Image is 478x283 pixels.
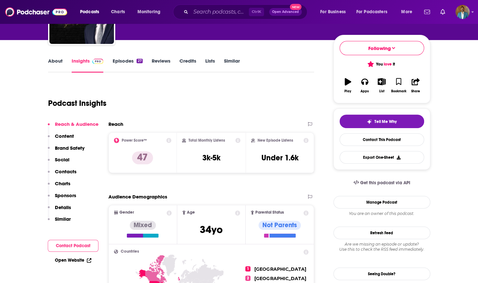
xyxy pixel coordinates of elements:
span: New [290,4,301,10]
div: Search podcasts, credits, & more... [179,5,313,19]
button: Following [340,41,424,55]
h2: Reach [108,121,123,127]
div: List [379,89,384,93]
button: Reach & Audience [48,121,98,133]
a: Show notifications dropdown [438,6,448,17]
a: Similar [224,58,240,73]
button: Refresh Feed [333,227,430,239]
div: 27 [137,59,142,63]
a: About [48,58,63,73]
span: Gender [119,210,134,215]
div: Bookmark [391,89,406,93]
span: Tell Me Why [374,119,397,124]
a: Get this podcast via API [348,175,415,191]
p: Content [55,133,74,139]
h3: 3k-5k [202,153,220,163]
button: Brand Safety [48,145,85,157]
span: Monitoring [137,7,160,16]
button: Similar [48,216,71,228]
span: For Podcasters [356,7,387,16]
input: Search podcasts, credits, & more... [191,7,249,17]
span: 2 [245,276,250,281]
span: [GEOGRAPHIC_DATA] [254,276,306,281]
button: Details [48,204,71,216]
a: Seeing Double? [333,268,430,280]
span: 1 [245,266,250,271]
p: 47 [132,151,153,164]
h2: Total Monthly Listens [188,138,225,143]
img: Podchaser - Follow, Share and Rate Podcasts [5,6,67,18]
button: open menu [133,7,169,17]
a: Episodes27 [112,58,142,73]
span: Get this podcast via API [360,180,410,186]
img: tell me why sparkle [367,119,372,124]
button: open menu [316,7,354,17]
span: Ctrl K [249,8,264,16]
button: tell me why sparkleTell Me Why [340,115,424,128]
button: Contact Podcast [48,240,98,252]
p: Social [55,157,69,163]
div: You are an owner of this podcast. [333,211,430,216]
div: Share [411,89,420,93]
a: Lists [205,58,215,73]
a: Manage Podcast [333,196,430,208]
button: You love it [340,58,424,70]
h3: Under 1.6k [261,153,299,163]
button: open menu [352,7,397,17]
span: Following [368,45,391,51]
span: Charts [111,7,125,16]
div: Mixed [130,221,156,230]
h2: New Episode Listens [258,138,293,143]
img: User Profile [455,5,470,19]
span: Logged in as smortier42491 [455,5,470,19]
button: Charts [48,180,70,192]
span: Parental Status [255,210,284,215]
h2: Power Score™ [122,138,147,143]
span: Countries [121,249,139,254]
a: InsightsPodchaser Pro [72,58,104,73]
a: Reviews [152,58,170,73]
p: Similar [55,216,71,222]
button: Apps [356,74,373,97]
span: For Business [320,7,346,16]
span: You it [368,62,395,67]
button: Export One-Sheet [340,151,424,164]
button: Play [340,74,356,97]
button: open menu [397,7,420,17]
a: Credits [179,58,196,73]
button: List [373,74,390,97]
p: Details [55,204,71,210]
button: Share [407,74,424,97]
a: Show notifications dropdown [422,6,432,17]
div: Play [344,89,351,93]
p: Charts [55,180,70,187]
span: love [384,62,392,67]
span: Podcasts [80,7,99,16]
a: Open Website [55,258,91,263]
p: Sponsors [55,192,76,198]
span: More [401,7,412,16]
button: open menu [76,7,107,17]
img: Podchaser Pro [92,59,104,64]
span: 34 yo [200,223,223,236]
h1: Podcast Insights [48,98,107,108]
span: Age [187,210,195,215]
h2: Audience Demographics [108,194,167,200]
div: Apps [361,89,369,93]
button: Open AdvancedNew [269,8,302,16]
a: Charts [107,7,129,17]
button: Show profile menu [455,5,470,19]
button: Sponsors [48,192,76,204]
p: Reach & Audience [55,121,98,127]
button: Contacts [48,168,76,180]
div: Are we missing an episode or update? Use this to check the RSS feed immediately. [333,242,430,252]
button: Content [48,133,74,145]
button: Social [48,157,69,168]
button: Bookmark [390,74,407,97]
a: Contact This Podcast [340,133,424,146]
div: Not Parents [259,221,301,230]
p: Contacts [55,168,76,175]
p: Brand Safety [55,145,85,151]
span: Open Advanced [272,10,299,14]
